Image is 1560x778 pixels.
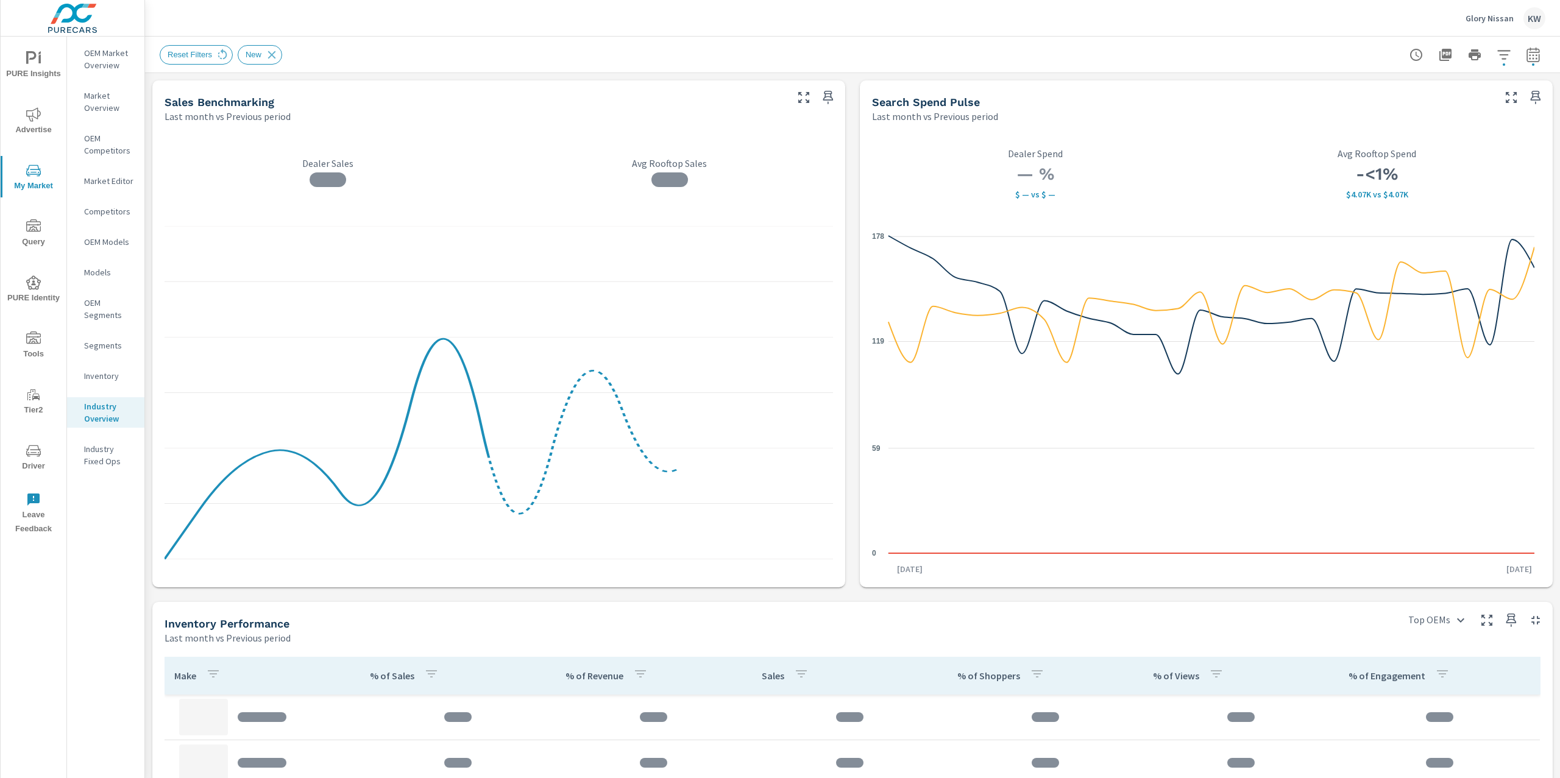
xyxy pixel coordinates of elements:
[160,45,233,65] div: Reset Filters
[67,367,144,385] div: Inventory
[4,163,63,193] span: My Market
[67,172,144,190] div: Market Editor
[1349,670,1425,682] p: % of Engagement
[67,263,144,281] div: Models
[4,219,63,249] span: Query
[84,175,135,187] p: Market Editor
[872,232,884,241] text: 178
[174,670,196,682] p: Make
[165,617,289,630] h5: Inventory Performance
[238,50,269,59] span: New
[1501,610,1521,630] span: Save this to your personalized report
[84,205,135,217] p: Competitors
[565,670,623,682] p: % of Revenue
[1466,13,1514,24] p: Glory Nissan
[1521,43,1545,67] button: Select Date Range
[872,189,1199,199] p: $ — vs $ —
[84,236,135,248] p: OEM Models
[4,444,63,473] span: Driver
[818,88,838,107] span: Save this to your personalized report
[84,339,135,352] p: Segments
[84,297,135,321] p: OEM Segments
[67,233,144,251] div: OEM Models
[957,670,1020,682] p: % of Shoppers
[4,107,63,137] span: Advertise
[67,397,144,428] div: Industry Overview
[84,132,135,157] p: OEM Competitors
[160,50,219,59] span: Reset Filters
[1498,563,1540,575] p: [DATE]
[872,109,998,124] p: Last month vs Previous period
[1523,7,1545,29] div: KW
[1214,148,1541,159] p: Avg Rooftop Spend
[872,164,1199,185] h3: — %
[1214,164,1541,185] h3: -<1%
[84,266,135,278] p: Models
[84,90,135,114] p: Market Overview
[872,338,884,346] text: 119
[1526,88,1545,107] span: Save this to your personalized report
[1214,189,1541,199] p: $4,074 vs $4,075
[67,294,144,324] div: OEM Segments
[4,492,63,536] span: Leave Feedback
[84,47,135,71] p: OEM Market Overview
[67,440,144,470] div: Industry Fixed Ops
[238,45,282,65] div: New
[165,157,492,169] p: Dealer Sales
[67,129,144,160] div: OEM Competitors
[872,444,881,453] text: 59
[4,387,63,417] span: Tier2
[165,96,274,108] h5: Sales Benchmarking
[84,370,135,382] p: Inventory
[67,202,144,221] div: Competitors
[1433,43,1458,67] button: "Export Report to PDF"
[165,631,291,645] p: Last month vs Previous period
[370,670,414,682] p: % of Sales
[67,87,144,117] div: Market Overview
[4,275,63,305] span: PURE Identity
[84,443,135,467] p: Industry Fixed Ops
[1526,610,1545,630] button: Minimize Widget
[1462,43,1487,67] button: Print Report
[872,148,1199,159] p: Dealer Spend
[4,51,63,81] span: PURE Insights
[888,563,931,575] p: [DATE]
[1492,43,1516,67] button: Apply Filters
[84,400,135,425] p: Industry Overview
[872,549,876,557] text: 0
[1,37,66,541] div: nav menu
[794,88,814,107] button: Make Fullscreen
[1153,670,1199,682] p: % of Views
[67,336,144,355] div: Segments
[165,109,291,124] p: Last month vs Previous period
[872,96,980,108] h5: Search Spend Pulse
[1477,610,1497,630] button: Make Fullscreen
[4,331,63,361] span: Tools
[762,670,784,682] p: Sales
[506,157,834,169] p: Avg Rooftop Sales
[1501,88,1521,107] button: Make Fullscreen
[67,44,144,74] div: OEM Market Overview
[1401,609,1472,631] div: Top OEMs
